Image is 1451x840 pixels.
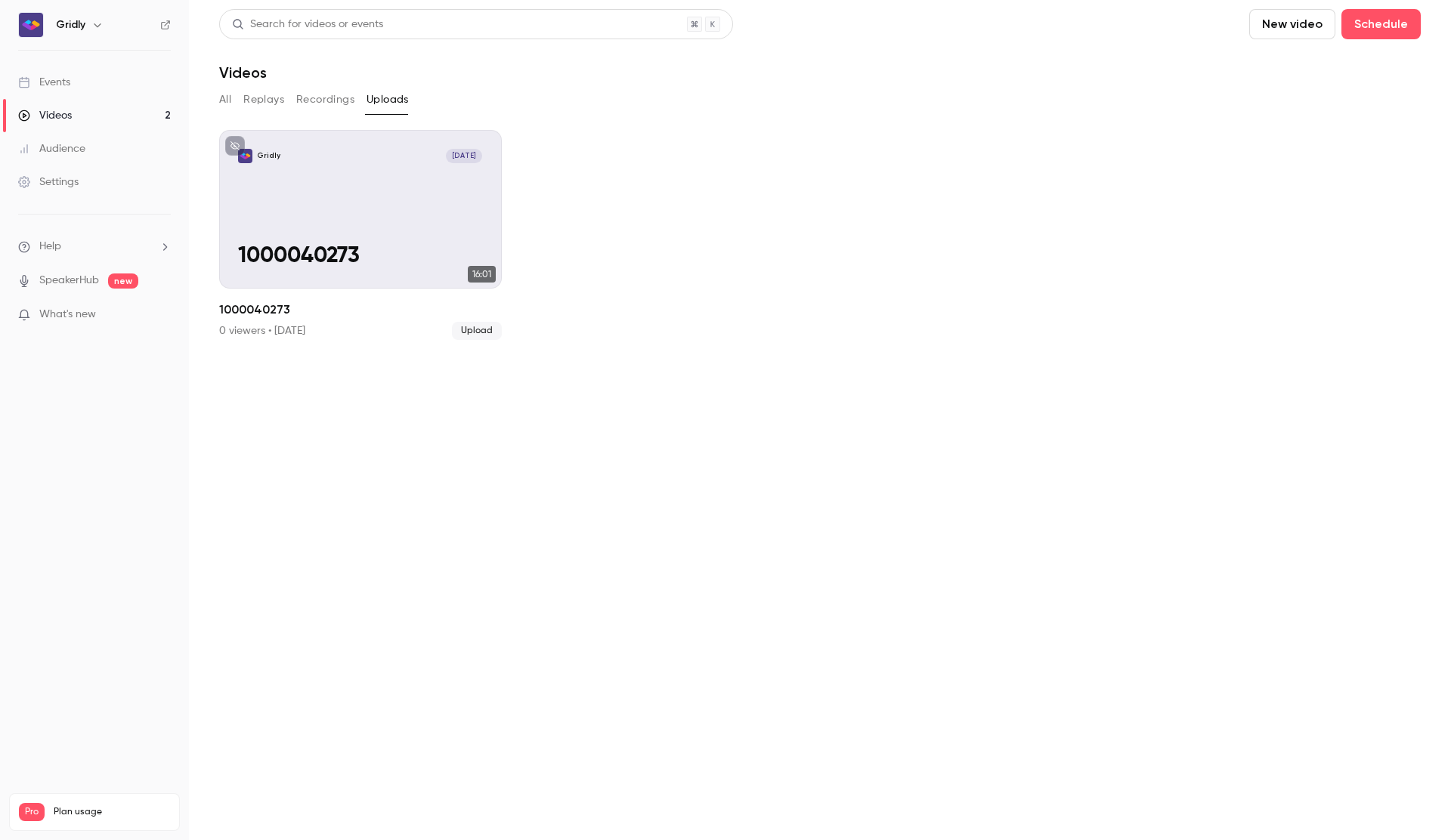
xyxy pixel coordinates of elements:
div: Videos [18,108,72,123]
div: Events [18,75,70,90]
p: 1000040273 [238,244,482,270]
img: tab_keywords_by_traffic_grey.svg [150,88,162,100]
img: logo_orange.svg [24,24,36,36]
ul: Videos [219,130,1421,340]
div: Domain: [DOMAIN_NAME] [39,39,166,51]
iframe: Noticeable Trigger [153,308,171,322]
div: 0 viewers • [DATE] [219,323,305,338]
span: [DATE] [446,149,482,163]
div: Search for videos or events [232,17,383,32]
button: Recordings [296,88,354,112]
span: Help [39,239,61,255]
div: Settings [18,174,79,190]
span: 16:01 [468,266,496,283]
a: SpeakerHub [39,273,99,289]
div: v 4.0.25 [42,24,74,36]
div: Keywords by Traffic [167,89,255,99]
li: 1000040273 [219,130,502,340]
a: 1000040273Gridly[DATE]100004027316:0110000402730 viewers • [DATE]Upload [219,130,502,340]
button: unpublished [225,136,245,156]
button: All [219,88,231,112]
span: Upload [452,322,502,340]
button: New video [1249,9,1335,39]
div: Audience [18,141,85,156]
h6: Gridly [56,17,85,32]
img: tab_domain_overview_orange.svg [41,88,53,100]
span: Plan usage [54,806,170,818]
h1: Videos [219,63,267,82]
section: Videos [219,9,1421,831]
span: Pro [19,803,45,821]
img: website_grey.svg [24,39,36,51]
p: Gridly [257,151,280,161]
img: 1000040273 [238,149,252,163]
li: help-dropdown-opener [18,239,171,255]
img: Gridly [19,13,43,37]
div: Domain Overview [57,89,135,99]
span: What's new [39,307,96,323]
button: Uploads [367,88,409,112]
h2: 1000040273 [219,301,502,319]
span: new [108,273,138,289]
button: Replays [243,88,284,112]
button: Schedule [1341,9,1421,39]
